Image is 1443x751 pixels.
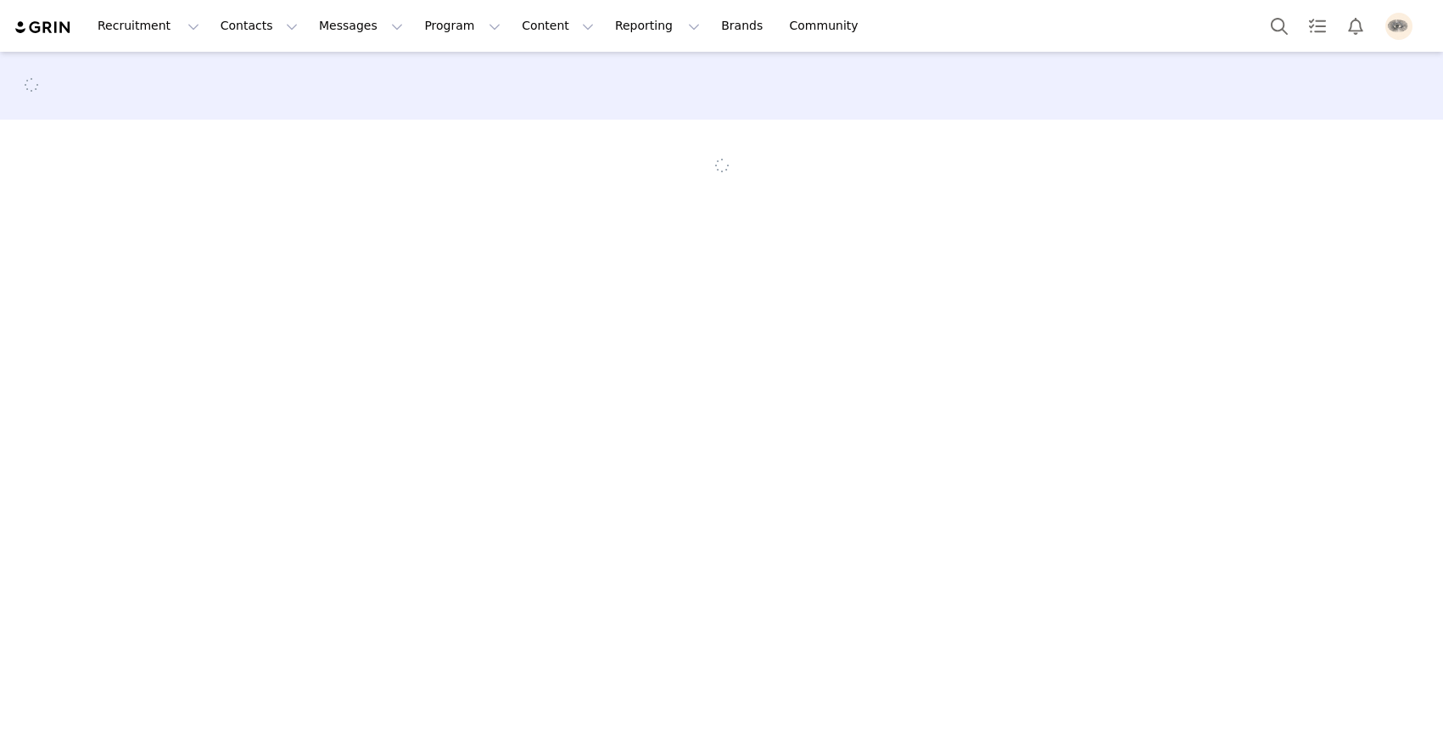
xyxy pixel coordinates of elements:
[1299,7,1336,45] a: Tasks
[512,7,604,45] button: Content
[1375,13,1429,40] button: Profile
[1337,7,1374,45] button: Notifications
[1261,7,1298,45] button: Search
[309,7,413,45] button: Messages
[605,7,710,45] button: Reporting
[711,7,778,45] a: Brands
[87,7,210,45] button: Recruitment
[414,7,511,45] button: Program
[210,7,308,45] button: Contacts
[14,20,73,36] img: grin logo
[780,7,876,45] a: Community
[1385,13,1412,40] img: 6360c7c6-951c-41ac-ac47-4eabcc145908.jpeg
